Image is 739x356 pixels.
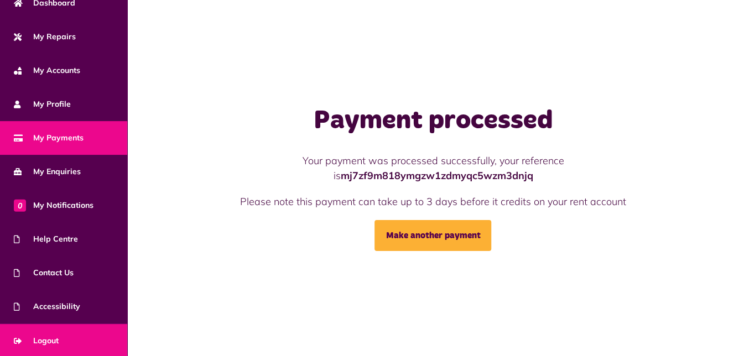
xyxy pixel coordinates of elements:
[225,105,641,137] h1: Payment processed
[14,166,81,177] span: My Enquiries
[374,220,491,251] a: Make another payment
[14,200,93,211] span: My Notifications
[225,153,641,183] p: Your payment was processed successfully, your reference is
[14,301,80,312] span: Accessibility
[14,31,76,43] span: My Repairs
[14,233,78,245] span: Help Centre
[14,267,74,279] span: Contact Us
[14,132,84,144] span: My Payments
[14,98,71,110] span: My Profile
[14,199,26,211] span: 0
[14,65,80,76] span: My Accounts
[14,335,59,347] span: Logout
[340,169,533,182] strong: mj7zf9m818ymgzw1zdmyqc5wzm3dnjq
[225,194,641,209] p: Please note this payment can take up to 3 days before it credits on your rent account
